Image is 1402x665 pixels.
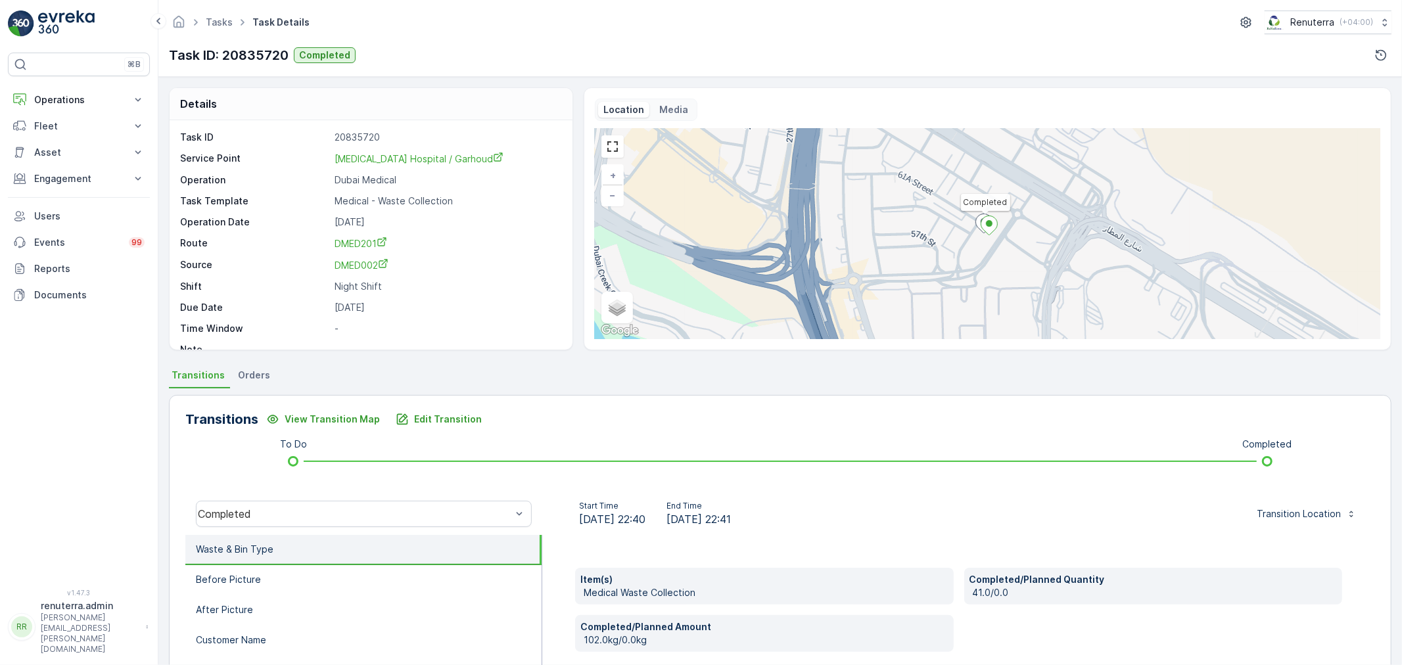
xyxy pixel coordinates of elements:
[131,237,142,248] p: 99
[660,103,689,116] p: Media
[335,173,559,187] p: Dubai Medical
[973,586,1338,599] p: 41.0/0.0
[180,216,329,229] p: Operation Date
[603,166,622,185] a: Zoom In
[34,172,124,185] p: Engagement
[335,238,387,249] span: DMED201
[34,146,124,159] p: Asset
[238,369,270,382] span: Orders
[180,343,329,356] p: Note
[180,258,329,272] p: Source
[34,288,145,302] p: Documents
[335,195,559,208] p: Medical - Waste Collection
[598,322,642,339] a: Open this area in Google Maps (opens a new window)
[34,120,124,133] p: Fleet
[180,195,329,208] p: Task Template
[579,501,645,511] p: Start Time
[335,322,559,335] p: -
[180,280,329,293] p: Shift
[172,20,186,31] a: Homepage
[172,369,225,382] span: Transitions
[970,573,1338,586] p: Completed/Planned Quantity
[580,573,948,586] p: Item(s)
[180,237,329,250] p: Route
[335,152,559,166] a: HMS Hospital / Garhoud
[34,262,145,275] p: Reports
[603,137,622,156] a: View Fullscreen
[8,87,150,113] button: Operations
[8,599,150,654] button: RRrenuterra.admin[PERSON_NAME][EMAIL_ADDRESS][PERSON_NAME][DOMAIN_NAME]
[185,409,258,429] p: Transitions
[603,293,632,322] a: Layers
[335,301,559,314] p: [DATE]
[335,237,559,250] a: DMED201
[294,47,356,63] button: Completed
[196,633,266,647] p: Customer Name
[666,511,731,527] span: [DATE] 22:41
[198,508,511,520] div: Completed
[584,586,948,599] p: Medical Waste Collection
[8,282,150,308] a: Documents
[580,620,948,633] p: Completed/Planned Amount
[250,16,312,29] span: Task Details
[8,139,150,166] button: Asset
[206,16,233,28] a: Tasks
[180,301,329,314] p: Due Date
[1257,507,1341,520] p: Transition Location
[180,322,329,335] p: Time Window
[414,413,482,426] p: Edit Transition
[603,185,622,205] a: Zoom Out
[8,203,150,229] a: Users
[41,612,139,654] p: [PERSON_NAME][EMAIL_ADDRESS][PERSON_NAME][DOMAIN_NAME]
[335,216,559,229] p: [DATE]
[335,131,559,144] p: 20835720
[598,322,642,339] img: Google
[180,96,217,112] p: Details
[1290,16,1334,29] p: Renuterra
[38,11,95,37] img: logo_light-DOdMpM7g.png
[609,189,616,200] span: −
[335,343,559,356] p: -
[8,589,150,597] span: v 1.47.3
[579,511,645,527] span: [DATE] 22:40
[34,236,121,249] p: Events
[1242,438,1292,451] p: Completed
[258,409,388,430] button: View Transition Map
[41,599,139,612] p: renuterra.admin
[11,616,32,637] div: RR
[34,210,145,223] p: Users
[1265,15,1285,30] img: Screenshot_2024-07-26_at_13.33.01.png
[180,152,329,166] p: Service Point
[610,170,616,181] span: +
[299,49,350,62] p: Completed
[335,280,559,293] p: Night Shift
[8,113,150,139] button: Fleet
[1340,17,1373,28] p: ( +04:00 )
[196,573,261,586] p: Before Picture
[388,409,490,430] button: Edit Transition
[8,166,150,192] button: Engagement
[180,131,329,144] p: Task ID
[8,229,150,256] a: Events99
[1265,11,1391,34] button: Renuterra(+04:00)
[584,633,948,647] p: 102.0kg/0.0kg
[128,59,141,70] p: ⌘B
[666,501,731,511] p: End Time
[335,260,388,271] span: DMED002
[1249,503,1365,524] button: Transition Location
[8,11,34,37] img: logo
[180,173,329,187] p: Operation
[335,153,503,164] span: [MEDICAL_DATA] Hospital / Garhoud
[285,413,380,426] p: View Transition Map
[8,256,150,282] a: Reports
[196,603,253,616] p: After Picture
[603,103,644,116] p: Location
[196,543,273,556] p: Waste & Bin Type
[280,438,307,451] p: To Do
[335,258,559,272] a: DMED002
[169,45,289,65] p: Task ID: 20835720
[34,93,124,106] p: Operations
